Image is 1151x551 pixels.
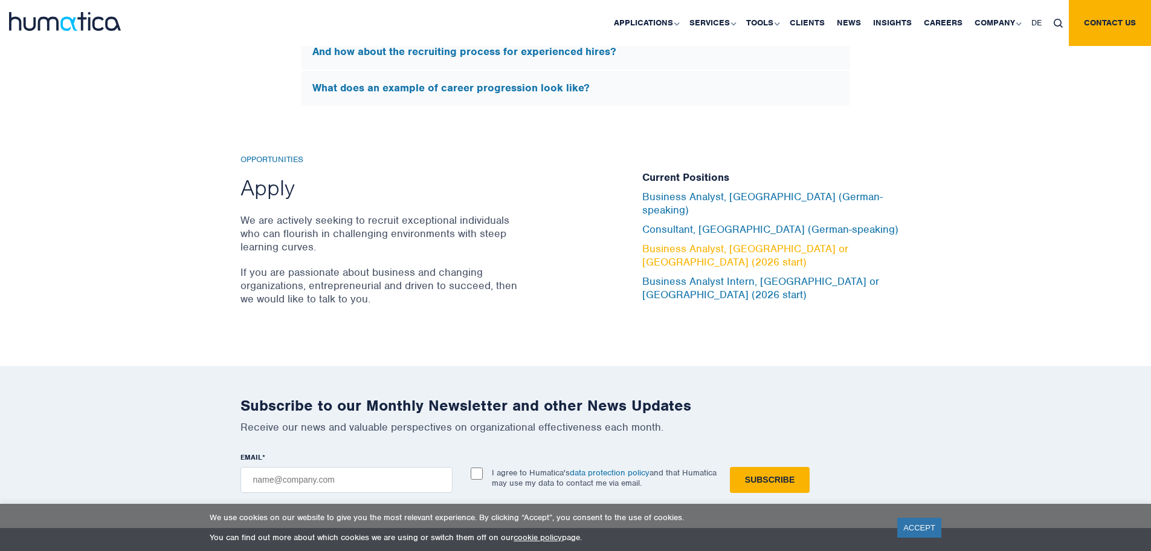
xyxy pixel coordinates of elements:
p: I agree to Humatica's and that Humatica may use my data to contact me via email. [492,468,717,488]
input: I agree to Humatica'sdata protection policyand that Humatica may use my data to contact me via em... [471,468,483,480]
img: search_icon [1054,19,1063,28]
img: logo [9,12,121,31]
span: EMAIL [240,452,262,462]
p: Receive our news and valuable perspectives on organizational effectiveness each month. [240,420,911,434]
a: Business Analyst, [GEOGRAPHIC_DATA] or [GEOGRAPHIC_DATA] (2026 start) [642,242,848,269]
input: name@company.com [240,467,453,493]
p: We use cookies on our website to give you the most relevant experience. By clicking “Accept”, you... [210,512,882,523]
h2: Subscribe to our Monthly Newsletter and other News Updates [240,396,911,415]
h5: What does an example of career progression look like? [312,82,839,95]
p: If you are passionate about business and changing organizations, entrepreneurial and driven to su... [240,266,521,305]
h5: And how about the recruiting process for experienced hires? [312,45,839,59]
p: You can find out more about which cookies we are using or switch them off on our page. [210,532,882,543]
p: We are actively seeking to recruit exceptional individuals who can flourish in challenging enviro... [240,214,521,253]
h5: Current Positions [642,171,911,184]
a: data protection policy [570,468,650,478]
a: Business Analyst, [GEOGRAPHIC_DATA] (German-speaking) [642,190,883,217]
span: DE [1031,18,1042,28]
input: Subscribe [730,467,810,493]
h2: Apply [240,174,521,201]
a: ACCEPT [897,518,941,538]
h6: Opportunities [240,155,521,165]
a: Business Analyst Intern, [GEOGRAPHIC_DATA] or [GEOGRAPHIC_DATA] (2026 start) [642,275,879,301]
a: Consultant, [GEOGRAPHIC_DATA] (German-speaking) [642,223,898,236]
a: cookie policy [514,532,562,543]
